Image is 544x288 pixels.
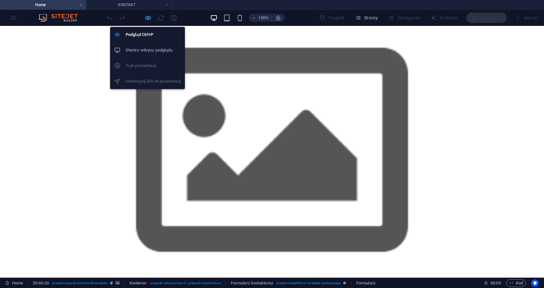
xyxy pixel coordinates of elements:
span: : [495,281,496,285]
img: Editor Logo [37,14,86,22]
span: Kliknij, aby zaznaczyć. Kliknij dwukrotnie, aby edytować [231,279,273,287]
div: Projekt (Ctrl+Alt+Y) [317,13,347,23]
span: Kliknij, aby zaznaczyć. Kliknij dwukrotnie, aby edytować [33,279,49,287]
span: 00 00 [491,279,501,287]
button: Kod [506,279,526,287]
i: Ten element jest konfigurowalnym ustawieniem wstępnym [343,281,346,285]
h6: 100% [258,14,269,22]
h4: KONTAKT [86,1,172,8]
a: Kliknij, aby anulować zaznaczenie. Kliknij dwukrotnie, aby otworzyć Strony [5,279,23,287]
span: Kliknij, aby zaznaczyć. Kliknij dwukrotnie, aby edytować [130,279,147,287]
h6: Otwórz witrynę podglądu [126,46,181,54]
span: . preset-contact-form-v3-estate-contact-page [276,279,341,287]
button: 100% [249,14,272,22]
button: Usercentrics [531,279,539,287]
span: . preset-unequal-columns-three-estate [51,279,107,287]
i: Ten element zawiera tło [116,281,119,285]
span: . unequal-columns-box-2 .unequal-columns-box [149,279,221,287]
span: Strony [355,15,378,21]
nav: breadcrumb [33,279,376,287]
button: Strony [352,13,381,23]
span: Kod [509,279,523,287]
h6: Czas sesji [484,279,501,287]
h6: Podgląd Ctrl+P [126,31,181,39]
span: Kliknij, aby zaznaczyć. Kliknij dwukrotnie, aby edytować [356,279,376,287]
i: Ten element jest konfigurowalnym ustawieniem wstępnym [110,281,113,285]
i: Po zmianie rozmiaru automatycznie dostosowuje poziom powiększenia do wybranego urządzenia. [275,15,281,21]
